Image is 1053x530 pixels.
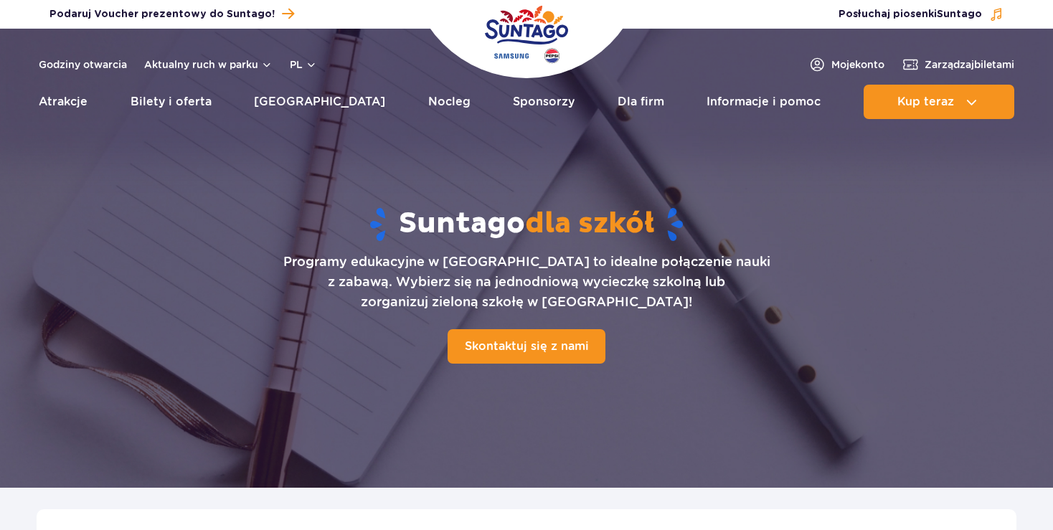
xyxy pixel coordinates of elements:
span: Zarządzaj biletami [925,57,1014,72]
a: Bilety i oferta [131,85,212,119]
a: Zarządzajbiletami [902,56,1014,73]
p: Programy edukacyjne w [GEOGRAPHIC_DATA] to idealne połączenie nauki z zabawą. Wybierz się na jedn... [283,252,770,312]
a: Dla firm [618,85,664,119]
span: Posłuchaj piosenki [839,7,982,22]
a: Godziny otwarcia [39,57,127,72]
button: Posłuchaj piosenkiSuntago [839,7,1004,22]
a: Atrakcje [39,85,88,119]
span: dla szkół [525,206,654,242]
button: Kup teraz [864,85,1014,119]
span: Podaruj Voucher prezentowy do Suntago! [49,7,275,22]
button: pl [290,57,317,72]
a: Informacje i pomoc [707,85,821,119]
a: Sponsorzy [513,85,575,119]
h1: Suntago [65,206,988,243]
a: Nocleg [428,85,471,119]
button: Aktualny ruch w parku [144,59,273,70]
a: Skontaktuj się z nami [448,329,605,364]
a: Mojekonto [808,56,884,73]
span: Moje konto [831,57,884,72]
a: [GEOGRAPHIC_DATA] [254,85,385,119]
a: Podaruj Voucher prezentowy do Suntago! [49,4,294,24]
span: Kup teraz [897,95,954,108]
span: Suntago [937,9,982,19]
span: Skontaktuj się z nami [465,339,589,353]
